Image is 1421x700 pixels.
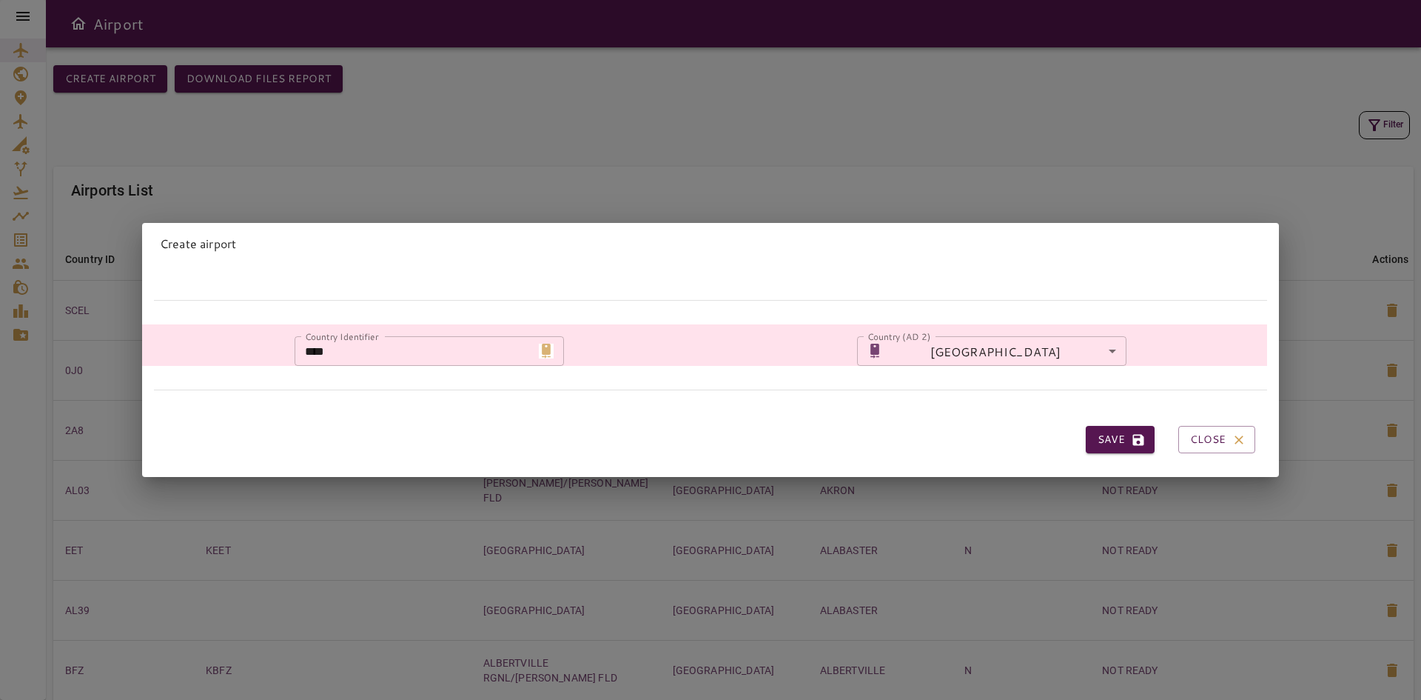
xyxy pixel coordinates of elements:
[867,330,931,342] label: Country (AD 2)
[160,235,1261,253] p: Create airport
[888,336,1126,366] div: [GEOGRAPHIC_DATA]
[1086,426,1155,453] button: Save
[1178,426,1255,453] button: Close
[305,330,379,342] label: Country Identifier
